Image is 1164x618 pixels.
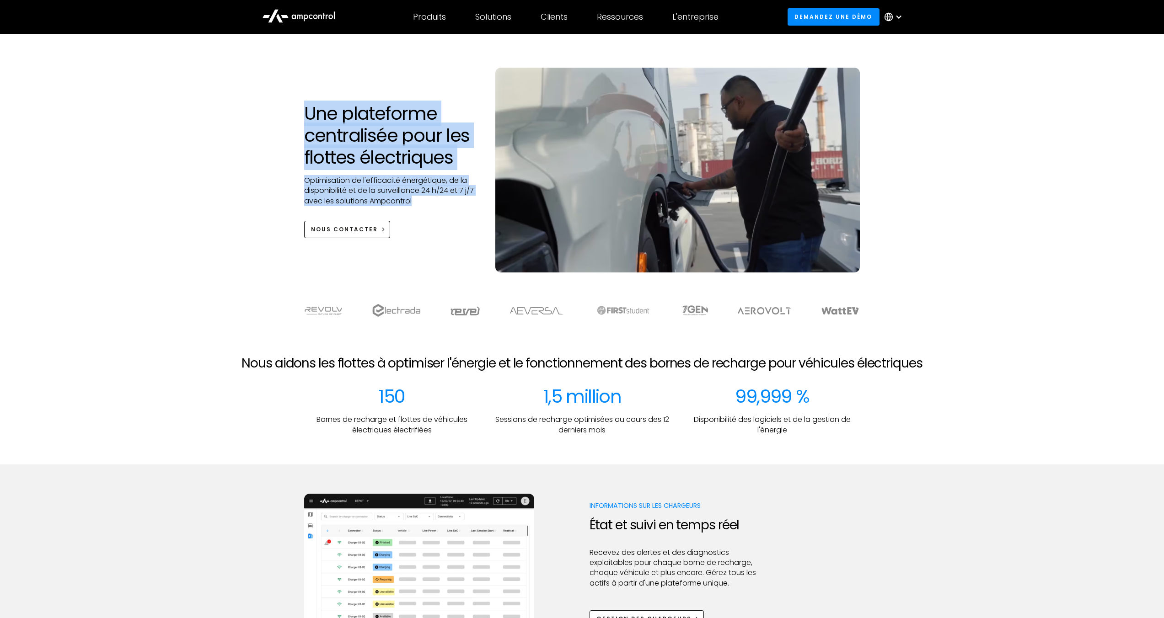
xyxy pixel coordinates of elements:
h2: État et suivi en temps réel [590,517,766,533]
div: 150 [378,385,405,407]
p: Recevez des alertes et des diagnostics exploitables pour chaque borne de recharge, chaque véhicul... [590,548,766,589]
div: Solutions [475,12,511,22]
div: NOUS CONTACTER [311,225,378,234]
img: WattEV logo [821,307,859,314]
p: Sessions de recharge optimisées au cours des 12 derniers mois [494,415,670,435]
h1: Une plateforme centralisée pour les flottes électriques [304,102,477,168]
div: Ressources [597,12,643,22]
h2: Nous aidons les flottes à optimiser l'énergie et le fonctionnement des bornes de recharge pour vé... [241,356,922,371]
p: Informations sur les chargeurs [590,501,766,510]
div: Clients [541,12,568,22]
a: Demandez une démo [788,8,880,25]
div: Produits [413,12,446,22]
a: NOUS CONTACTER [304,221,391,238]
div: L'entreprise [672,12,719,22]
img: electrada logo [372,304,420,317]
div: 99,999 % [735,385,809,407]
p: Disponibilité des logiciels et de la gestion de l'énergie [685,415,860,435]
div: 1,5 million [543,385,621,407]
p: Bornes de recharge et flottes de véhicules électriques électrifiées [304,415,480,435]
p: Optimisation de l'efficacité énergétique, de la disponibilité et de la surveillance 24 h/24 et 7 ... [304,176,477,206]
img: Aerovolt Logo [737,307,792,314]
